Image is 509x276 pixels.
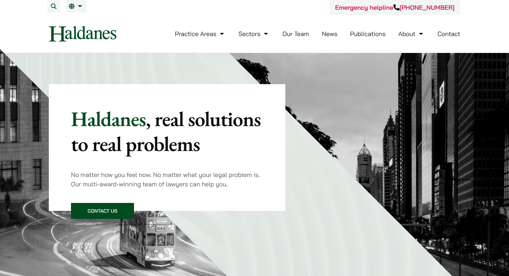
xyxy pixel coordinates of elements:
a: Publications [350,30,386,38]
a: EN [69,3,84,9]
p: No matter how you feel now. No matter what your legal problem is. Our multi-award-winning team of... [71,170,263,189]
a: Emergency helpline[PHONE_NUMBER] [335,3,455,11]
a: Contact [437,30,460,38]
a: Practice Areas [175,30,226,38]
img: Logo of Haldanes [49,26,116,42]
a: About [398,30,425,38]
a: Contact Us [71,203,134,219]
a: Our Team [283,30,309,38]
p: Haldanes [71,106,263,156]
a: Sectors [239,30,270,38]
mark: , real solutions to real problems [71,105,261,157]
a: News [322,30,338,38]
